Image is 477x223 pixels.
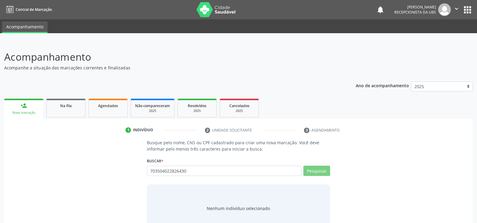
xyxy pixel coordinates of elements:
[438,3,451,16] img: img
[135,103,170,108] span: Não compareceram
[20,102,27,109] div: person_add
[229,103,249,108] span: Cancelados
[147,166,301,176] input: Busque por nome, CNS ou CPF
[188,103,206,108] span: Resolvidos
[135,109,170,113] div: 2025
[98,103,118,108] span: Agendados
[462,5,473,15] button: apps
[16,7,52,12] span: Central de Marcação
[376,5,385,14] button: notifications
[8,110,39,115] div: Nova marcação
[394,5,436,10] div: [PERSON_NAME]
[394,10,436,15] span: Recepcionista da UBS
[147,139,330,152] p: Busque pelo nome, CNS ou CPF cadastrado para criar uma nova marcação. Você deve informar pelo men...
[60,103,72,108] span: Na fila
[451,3,462,16] button: 
[182,109,212,113] div: 2025
[2,21,48,33] a: Acompanhamento
[207,205,270,212] div: Nenhum indivíduo selecionado
[4,49,332,65] p: Acompanhamento
[4,5,52,14] a: Central de Marcação
[224,109,254,113] div: 2025
[133,127,153,133] div: Indivíduo
[147,156,163,166] label: Buscar
[303,166,330,176] button: Pesquisar
[4,65,332,71] p: Acompanhe a situação das marcações correntes e finalizadas
[356,81,409,89] p: Ano de acompanhamento
[125,127,131,133] div: 1
[453,5,460,12] i: 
